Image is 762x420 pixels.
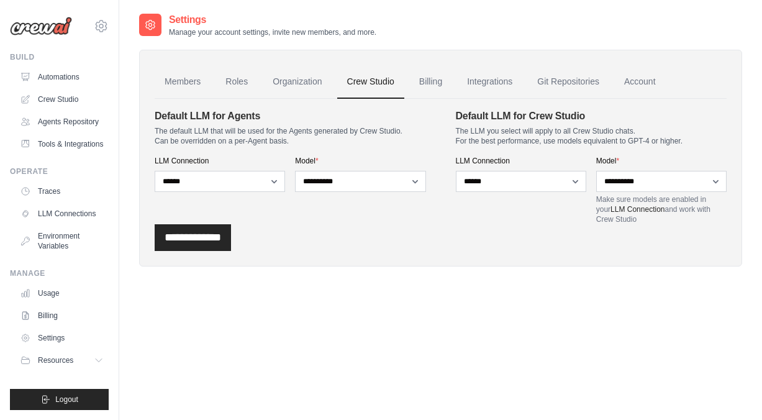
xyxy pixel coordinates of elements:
[55,395,78,404] span: Logout
[10,17,72,35] img: Logo
[596,194,727,224] p: Make sure models are enabled in your and work with Crew Studio
[409,65,452,99] a: Billing
[10,52,109,62] div: Build
[15,204,109,224] a: LLM Connections
[15,328,109,348] a: Settings
[15,112,109,132] a: Agents Repository
[15,134,109,154] a: Tools & Integrations
[614,65,666,99] a: Account
[15,350,109,370] button: Resources
[596,156,727,166] label: Model
[15,67,109,87] a: Automations
[337,65,404,99] a: Crew Studio
[457,65,522,99] a: Integrations
[10,167,109,176] div: Operate
[15,283,109,303] a: Usage
[15,181,109,201] a: Traces
[527,65,609,99] a: Git Repositories
[15,306,109,326] a: Billing
[169,27,376,37] p: Manage your account settings, invite new members, and more.
[15,89,109,109] a: Crew Studio
[155,65,211,99] a: Members
[456,126,727,146] p: The LLM you select will apply to all Crew Studio chats. For the best performance, use models equi...
[155,156,285,166] label: LLM Connection
[155,109,426,124] h4: Default LLM for Agents
[610,205,664,214] a: LLM Connection
[10,389,109,410] button: Logout
[263,65,332,99] a: Organization
[456,109,727,124] h4: Default LLM for Crew Studio
[38,355,73,365] span: Resources
[295,156,425,166] label: Model
[10,268,109,278] div: Manage
[215,65,258,99] a: Roles
[155,126,426,146] p: The default LLM that will be used for the Agents generated by Crew Studio. Can be overridden on a...
[15,226,109,256] a: Environment Variables
[456,156,586,166] label: LLM Connection
[169,12,376,27] h2: Settings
